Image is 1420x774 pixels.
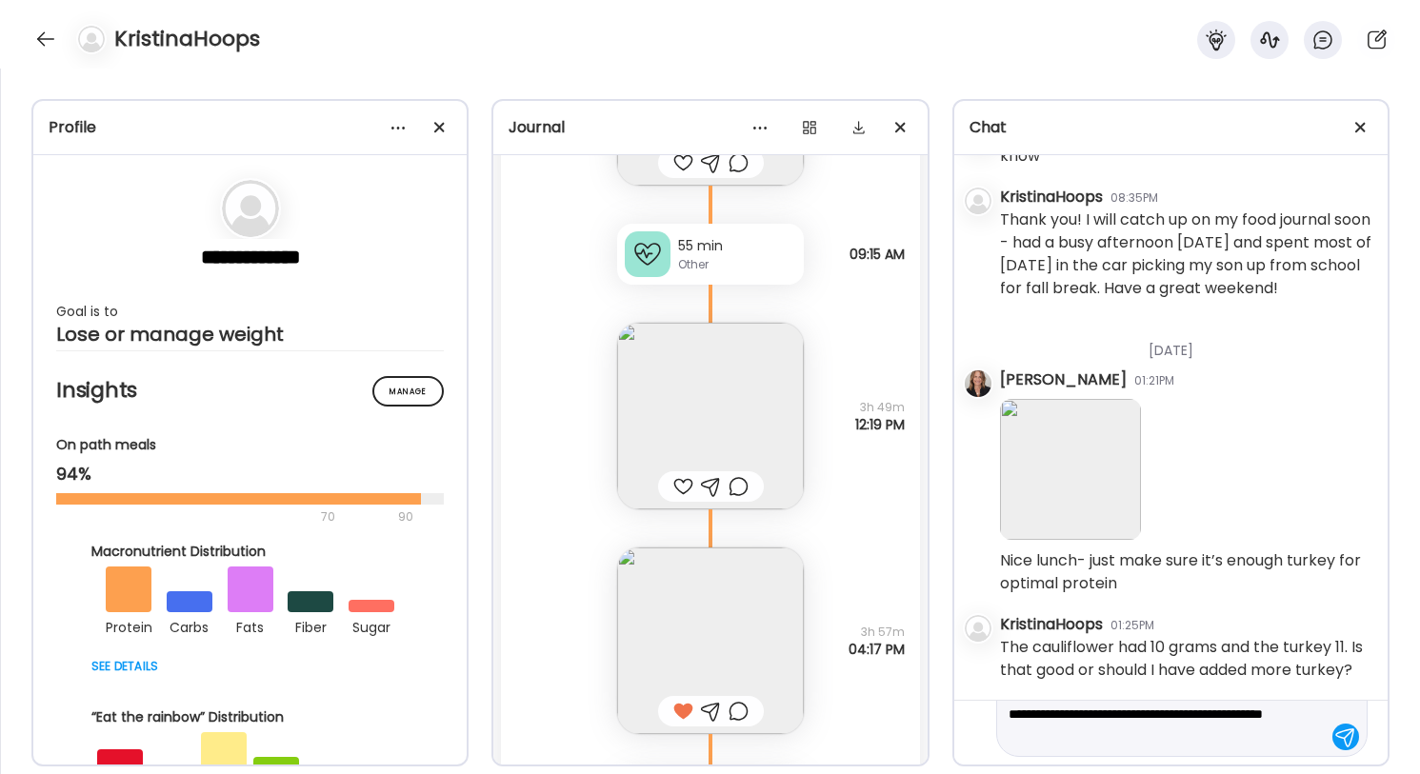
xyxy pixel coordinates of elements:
[1000,208,1372,300] div: Thank you! I will catch up on my food journal soon - had a busy afternoon [DATE] and spent most o...
[91,707,410,727] div: “Eat the rainbow” Distribution
[1000,613,1103,636] div: KristinaHoops
[349,612,394,639] div: sugar
[167,612,212,639] div: carbs
[849,624,905,641] span: 3h 57m
[56,376,444,405] h2: Insights
[970,116,1372,139] div: Chat
[855,399,905,416] span: 3h 49m
[372,376,444,407] div: Manage
[91,542,410,562] div: Macronutrient Distribution
[1000,186,1103,208] div: KristinaHoops
[56,300,444,323] div: Goal is to
[78,26,105,52] img: bg-avatar-default.svg
[965,615,991,642] img: bg-avatar-default.svg
[678,236,796,256] div: 55 min
[49,116,451,139] div: Profile
[965,370,991,397] img: avatars%2FOBFS3SlkXLf3tw0VcKDc4a7uuG83
[114,24,260,54] h4: KristinaHoops
[222,180,279,237] img: bg-avatar-default.svg
[1000,145,1040,168] div: know
[1000,368,1127,391] div: [PERSON_NAME]
[396,506,415,528] div: 90
[850,246,905,263] span: 09:15 AM
[1000,318,1372,368] div: [DATE]
[1000,399,1141,540] img: images%2Fk5ZMW9FHcXQur5qotgTX4mCroqJ3%2FDvFZJ0VXiHSJs6FmhU6v%2FiE9r2vQrewAdXqS3wB1i_240
[1000,549,1372,595] div: Nice lunch- just make sure it’s enough turkey for optimal protein
[855,416,905,433] span: 12:19 PM
[56,435,444,455] div: On path meals
[288,612,333,639] div: fiber
[678,256,796,273] div: Other
[56,463,444,486] div: 94%
[617,547,804,734] img: images%2Fk5ZMW9FHcXQur5qotgTX4mCroqJ3%2FEtkfmKYj5Gn80TtjpXU0%2FzdJkW1QOB3PslCRcC59Y_240
[56,506,392,528] div: 70
[1110,617,1154,634] div: 01:25PM
[1110,189,1158,207] div: 08:35PM
[509,116,911,139] div: Journal
[1000,636,1372,682] div: The cauliflower had 10 grams and the turkey 11. Is that good or should I have added more turkey?
[228,612,273,639] div: fats
[1134,372,1174,389] div: 01:21PM
[965,188,991,214] img: bg-avatar-default.svg
[56,323,444,346] div: Lose or manage weight
[106,612,151,639] div: protein
[617,323,804,509] img: images%2Fk5ZMW9FHcXQur5qotgTX4mCroqJ3%2FcCQ83dIrEWREqT6GMOgr%2FTLW8ghk3F5xZoWTiC6CR_240
[849,641,905,658] span: 04:17 PM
